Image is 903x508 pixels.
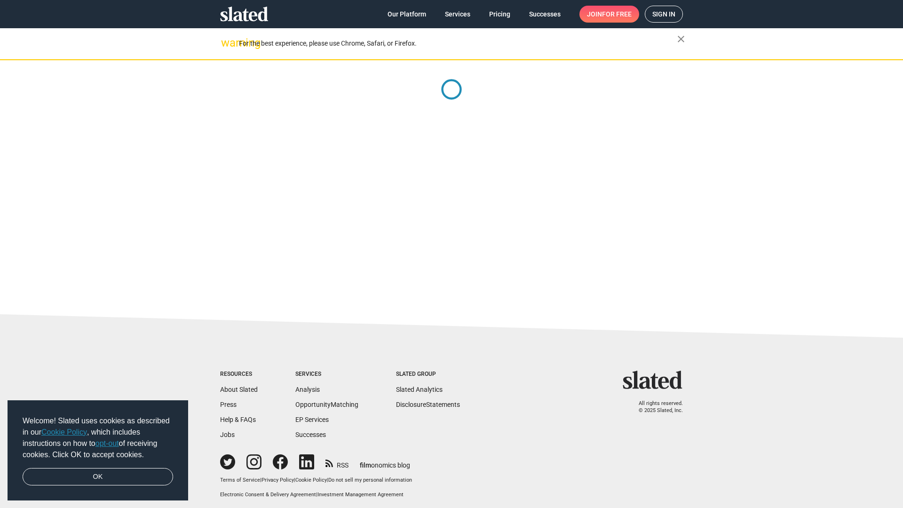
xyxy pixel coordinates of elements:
[327,477,328,483] span: |
[295,401,358,408] a: OpportunityMatching
[445,6,470,23] span: Services
[8,400,188,501] div: cookieconsent
[220,416,256,423] a: Help & FAQs
[23,468,173,486] a: dismiss cookie message
[629,400,683,414] p: All rights reserved. © 2025 Slated, Inc.
[396,386,443,393] a: Slated Analytics
[23,415,173,460] span: Welcome! Slated uses cookies as described in our , which includes instructions on how to of recei...
[675,33,687,45] mat-icon: close
[579,6,639,23] a: Joinfor free
[295,386,320,393] a: Analysis
[260,477,261,483] span: |
[328,477,412,484] button: Do not sell my personal information
[220,477,260,483] a: Terms of Service
[294,477,295,483] span: |
[220,431,235,438] a: Jobs
[482,6,518,23] a: Pricing
[360,453,410,470] a: filmonomics blog
[95,439,119,447] a: opt-out
[325,455,349,470] a: RSS
[261,477,294,483] a: Privacy Policy
[220,401,237,408] a: Press
[360,461,371,469] span: film
[239,37,677,50] div: For the best experience, please use Chrome, Safari, or Firefox.
[295,416,329,423] a: EP Services
[489,6,510,23] span: Pricing
[220,371,258,378] div: Resources
[645,6,683,23] a: Sign in
[295,431,326,438] a: Successes
[295,477,327,483] a: Cookie Policy
[220,492,316,498] a: Electronic Consent & Delivery Agreement
[437,6,478,23] a: Services
[602,6,632,23] span: for free
[220,386,258,393] a: About Slated
[587,6,632,23] span: Join
[388,6,426,23] span: Our Platform
[317,492,404,498] a: Investment Management Agreement
[522,6,568,23] a: Successes
[316,492,317,498] span: |
[396,371,460,378] div: Slated Group
[221,37,232,48] mat-icon: warning
[41,428,87,436] a: Cookie Policy
[529,6,561,23] span: Successes
[396,401,460,408] a: DisclosureStatements
[652,6,675,22] span: Sign in
[380,6,434,23] a: Our Platform
[295,371,358,378] div: Services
